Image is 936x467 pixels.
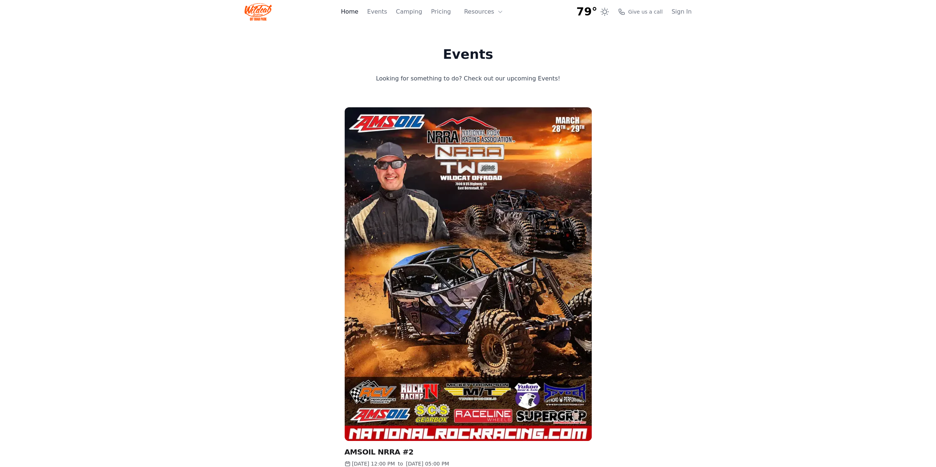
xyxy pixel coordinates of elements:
[341,7,358,16] a: Home
[396,7,422,16] a: Camping
[346,73,590,84] p: Looking for something to do? Check out our upcoming Events!
[367,7,387,16] a: Events
[672,7,692,16] a: Sign In
[576,5,597,18] span: 79°
[618,8,663,15] a: Give us a call
[431,7,451,16] a: Pricing
[245,3,272,21] img: Wildcat Logo
[628,8,663,15] span: Give us a call
[460,4,508,19] button: Resources
[346,47,590,62] h1: Events
[345,448,414,456] a: AMSOIL NRRA #2
[345,107,592,441] img: AMSOIL NRRA #2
